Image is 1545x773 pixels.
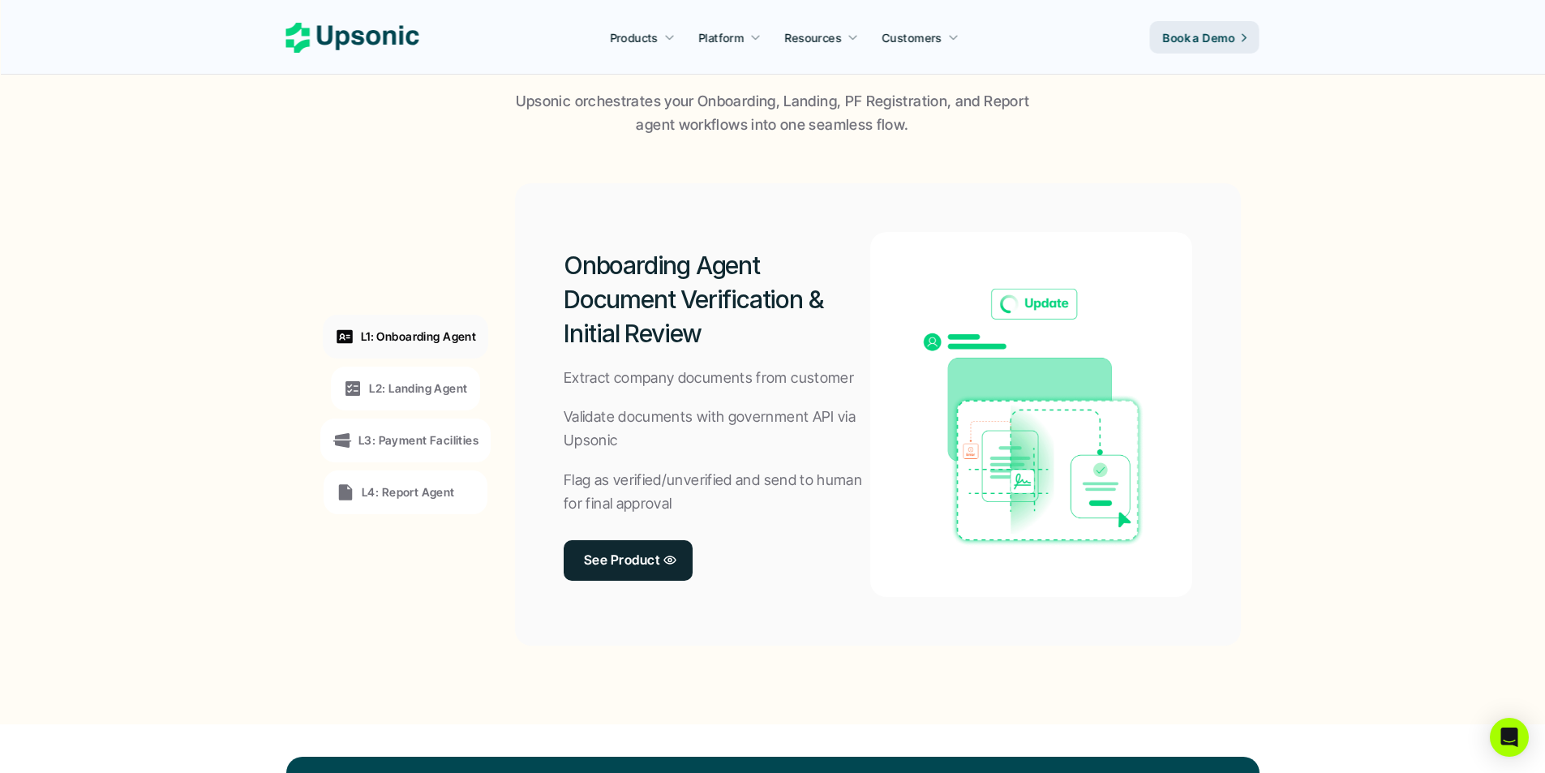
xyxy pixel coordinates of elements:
p: Extract company documents from customer [564,367,854,390]
h2: Onboarding Agent Document Verification & Initial Review [564,248,870,350]
p: Resources [785,29,842,46]
p: L4: Report Agent [362,483,455,500]
a: Products [600,23,685,52]
p: Upsonic orchestrates your Onboarding, Landing, PF Registration, and Report agent workflows into o... [509,90,1036,137]
a: See Product [564,540,693,581]
p: L1: Onboarding Agent [361,328,476,345]
p: Customers [882,29,942,46]
p: Validate documents with government API via Upsonic [564,406,870,453]
p: Flag as verified/unverified and send to human for final approval [564,469,870,516]
p: Platform [698,29,744,46]
div: Open Intercom Messenger [1490,718,1529,757]
p: L2: Landing Agent [369,380,467,397]
p: Book a Demo [1163,29,1235,46]
p: See Product [584,548,659,572]
p: L3: Payment Facilities [358,432,479,449]
p: Products [610,29,658,46]
a: Book a Demo [1150,21,1260,54]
